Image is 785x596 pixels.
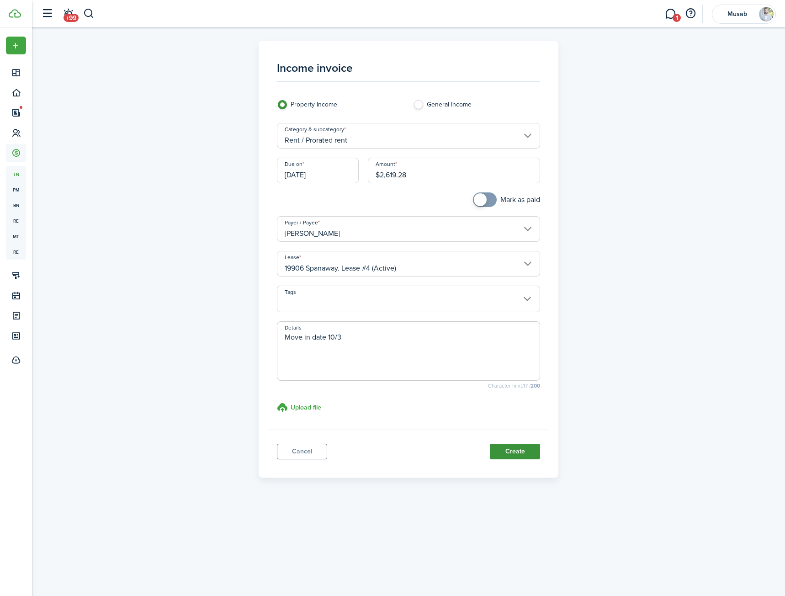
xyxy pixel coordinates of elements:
[6,166,26,182] a: tn
[490,444,540,459] button: Create
[277,444,327,459] a: Cancel
[277,158,359,183] input: mm/dd/yyyy
[59,2,77,26] a: Notifications
[83,6,95,21] button: Search
[683,6,698,21] button: Open resource center
[530,382,540,390] b: 200
[6,244,26,260] a: re
[277,383,541,388] small: Character limit: 17 /
[9,9,21,18] img: TenantCloud
[291,403,321,412] h3: Upload file
[719,11,755,17] span: Musab
[759,7,774,21] img: Musab
[277,100,404,114] label: Property Income
[6,213,26,229] a: re
[6,37,26,54] button: Open menu
[673,14,681,22] span: 1
[662,2,679,26] a: Messaging
[6,229,26,244] a: mt
[277,59,541,82] h1: Income invoice
[6,182,26,197] a: pm
[6,197,26,213] a: bn
[413,100,540,114] label: General Income
[38,5,56,22] button: Open sidebar
[64,14,79,22] span: +99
